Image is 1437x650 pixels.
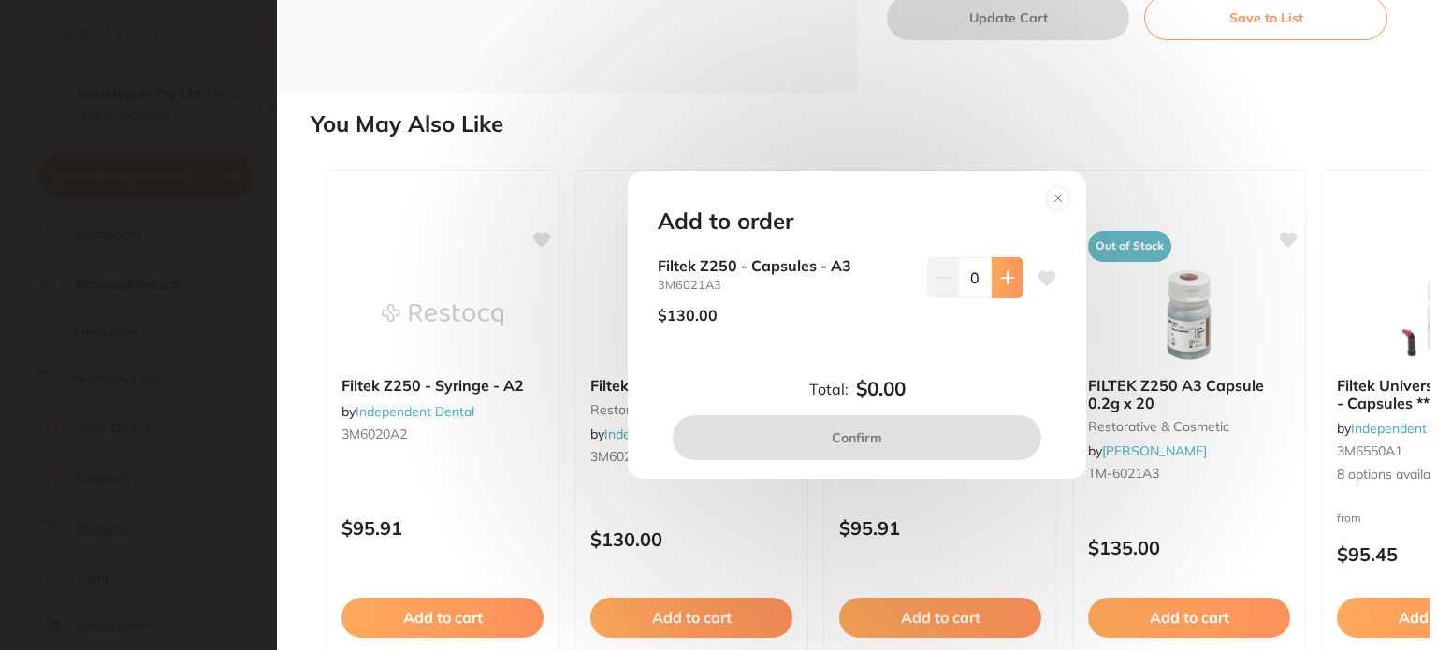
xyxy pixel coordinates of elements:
b: $0.00 [856,378,906,400]
p: $130.00 [658,307,718,324]
b: Filtek Z250 - Capsules - A3 [658,257,912,274]
button: Confirm [673,415,1041,460]
h2: Add to order [658,209,793,235]
label: Total: [809,381,849,397]
small: 3M6021A3 [658,278,912,292]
